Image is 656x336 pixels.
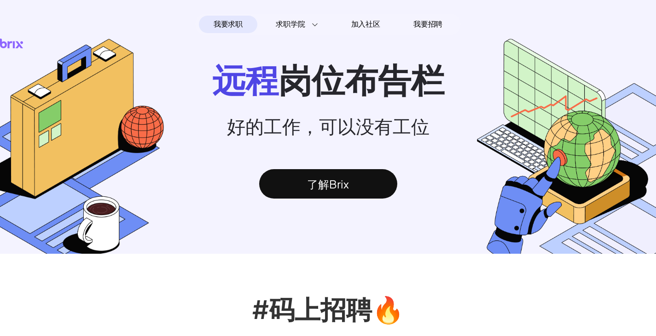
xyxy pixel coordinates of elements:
span: 加入社区 [351,17,380,32]
span: 我要求职 [214,17,243,32]
span: 我要招聘 [413,19,442,30]
span: 求职学院 [276,19,305,30]
span: 远程 [212,60,279,100]
div: 了解Brix [259,169,397,199]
